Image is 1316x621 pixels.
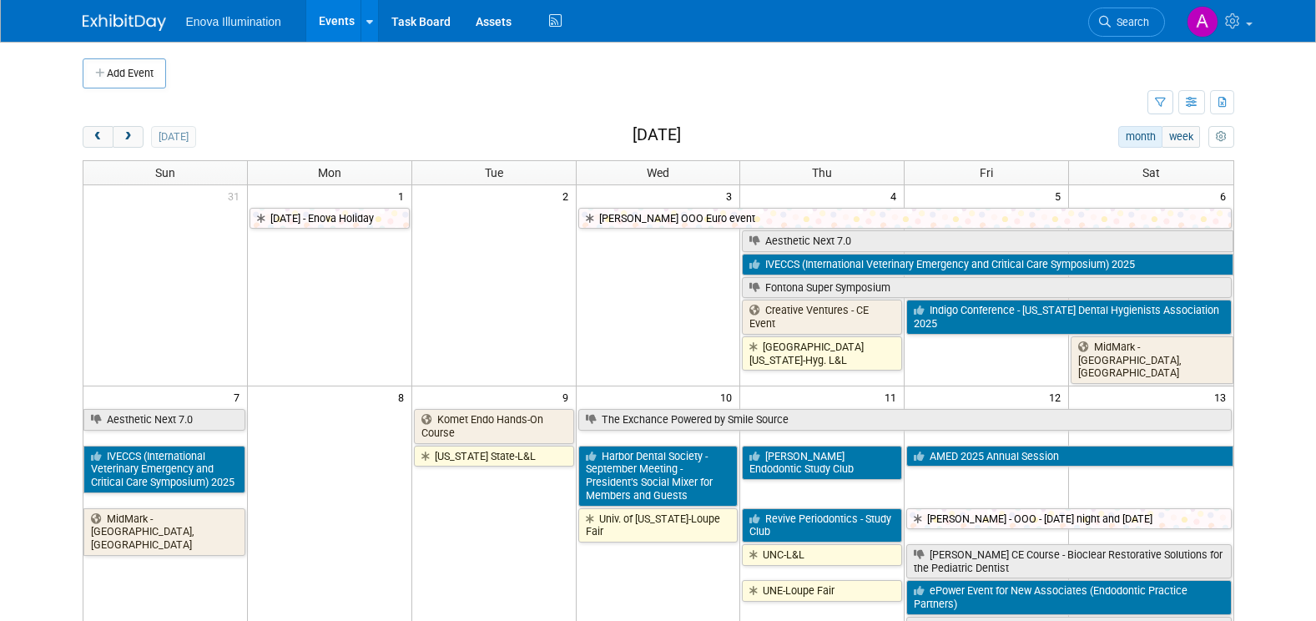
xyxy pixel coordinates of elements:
button: next [113,126,144,148]
a: UNE-Loupe Fair [742,580,902,602]
a: UNC-L&L [742,544,902,566]
a: Search [1088,8,1165,37]
a: Revive Periodontics - Study Club [742,508,902,543]
a: Univ. of [US_STATE]-Loupe Fair [578,508,739,543]
span: Tue [485,166,503,179]
a: MidMark - [GEOGRAPHIC_DATA], [GEOGRAPHIC_DATA] [83,508,245,556]
a: [PERSON_NAME] CE Course - Bioclear Restorative Solutions for the Pediatric Dentist [906,544,1231,578]
span: 4 [889,185,904,206]
a: Indigo Conference - [US_STATE] Dental Hygienists Association 2025 [906,300,1231,334]
span: 12 [1047,386,1068,407]
span: Mon [318,166,341,179]
button: myCustomButton [1208,126,1233,148]
a: The Exchance Powered by Smile Source [578,409,1232,431]
span: Wed [647,166,669,179]
a: [DATE] - Enova Holiday [250,208,410,230]
a: Harbor Dental Society - September Meeting - President’s Social Mixer for Members and Guests [578,446,739,507]
span: Sun [155,166,175,179]
a: IVECCS (International Veterinary Emergency and Critical Care Symposium) 2025 [83,446,245,493]
a: Aesthetic Next 7.0 [83,409,245,431]
button: month [1118,126,1162,148]
a: Komet Endo Hands-On Course [414,409,574,443]
span: 31 [226,185,247,206]
span: Fri [980,166,993,179]
span: 1 [396,185,411,206]
span: Search [1111,16,1149,28]
i: Personalize Calendar [1216,132,1227,143]
a: [PERSON_NAME] OOO Euro event [578,208,1232,230]
a: [US_STATE] State-L&L [414,446,574,467]
a: Fontona Super Symposium [742,277,1231,299]
span: 3 [724,185,739,206]
span: 2 [561,185,576,206]
a: AMED 2025 Annual Session [906,446,1233,467]
span: 13 [1213,386,1233,407]
h2: [DATE] [633,126,681,144]
a: MidMark - [GEOGRAPHIC_DATA], [GEOGRAPHIC_DATA] [1071,336,1233,384]
span: Enova Illumination [186,15,281,28]
span: 5 [1053,185,1068,206]
span: 10 [719,386,739,407]
button: prev [83,126,113,148]
img: Andrea Miller [1187,6,1218,38]
span: 11 [883,386,904,407]
a: ePower Event for New Associates (Endodontic Practice Partners) [906,580,1231,614]
button: Add Event [83,58,166,88]
span: Thu [812,166,832,179]
button: [DATE] [151,126,195,148]
span: Sat [1142,166,1160,179]
a: IVECCS (International Veterinary Emergency and Critical Care Symposium) 2025 [742,254,1233,275]
span: 7 [232,386,247,407]
button: week [1162,126,1200,148]
span: 9 [561,386,576,407]
img: ExhibitDay [83,14,166,31]
span: 8 [396,386,411,407]
a: [PERSON_NAME] Endodontic Study Club [742,446,902,480]
a: Creative Ventures - CE Event [742,300,902,334]
a: [PERSON_NAME] - OOO - [DATE] night and [DATE] [906,508,1231,530]
span: 6 [1218,185,1233,206]
a: [GEOGRAPHIC_DATA][US_STATE]-Hyg. L&L [742,336,902,371]
a: Aesthetic Next 7.0 [742,230,1233,252]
